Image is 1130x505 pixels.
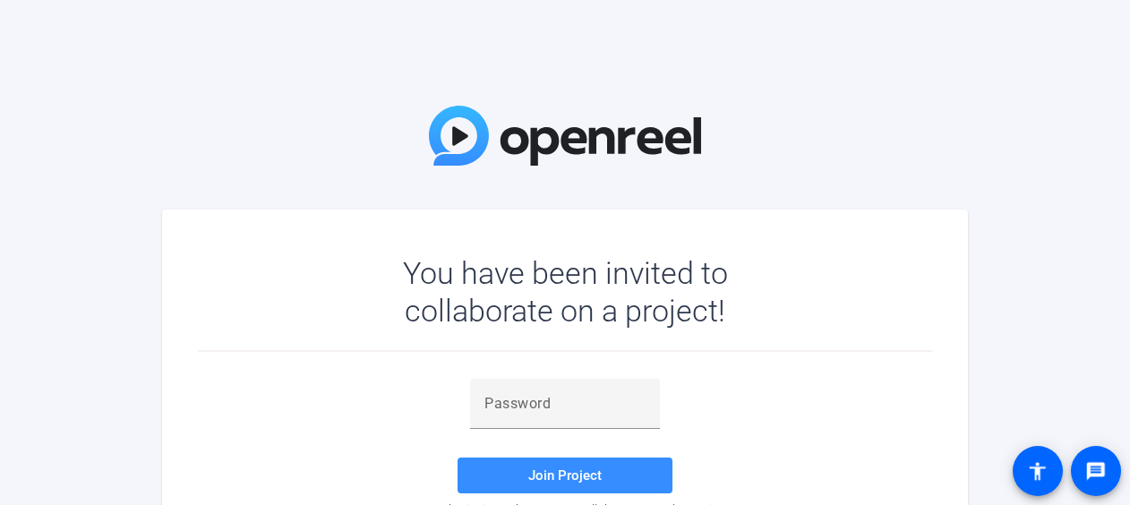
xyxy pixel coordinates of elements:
mat-icon: accessibility [1027,460,1049,482]
mat-icon: message [1085,460,1107,482]
button: Join Project [458,458,672,493]
div: You have been invited to collaborate on a project! [351,254,780,330]
img: OpenReel Logo [429,106,701,166]
input: Password [484,393,646,415]
span: Join Project [528,467,602,484]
